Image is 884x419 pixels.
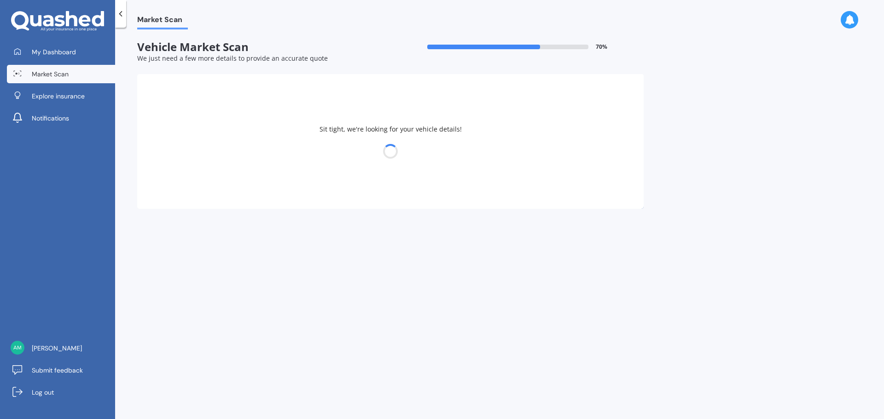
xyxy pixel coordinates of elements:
[7,43,115,61] a: My Dashboard
[32,366,83,375] span: Submit feedback
[7,87,115,105] a: Explore insurance
[32,47,76,57] span: My Dashboard
[137,40,390,54] span: Vehicle Market Scan
[137,74,644,209] div: Sit tight, we're looking for your vehicle details!
[7,65,115,83] a: Market Scan
[596,44,607,50] span: 70 %
[137,54,328,63] span: We just need a few more details to provide an accurate quote
[137,15,188,28] span: Market Scan
[32,344,82,353] span: [PERSON_NAME]
[32,114,69,123] span: Notifications
[32,388,54,397] span: Log out
[11,341,24,355] img: 2f5288e7c4338983d57a1e7c8b351176
[7,109,115,127] a: Notifications
[7,339,115,357] a: [PERSON_NAME]
[7,361,115,379] a: Submit feedback
[32,69,69,79] span: Market Scan
[7,383,115,402] a: Log out
[32,92,85,101] span: Explore insurance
